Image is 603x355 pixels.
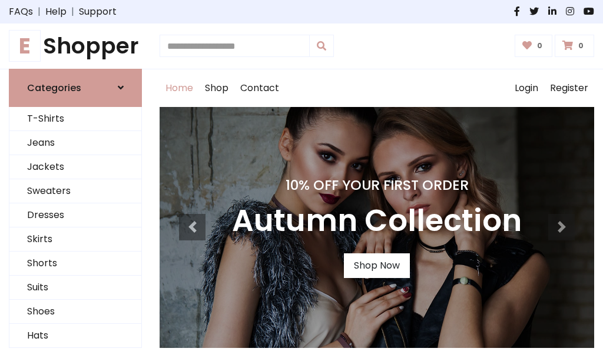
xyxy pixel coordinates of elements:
[9,203,141,227] a: Dresses
[27,82,81,93] h6: Categories
[9,276,141,300] a: Suits
[45,5,67,19] a: Help
[509,69,544,107] a: Login
[9,300,141,324] a: Shoes
[79,5,117,19] a: Support
[9,69,142,107] a: Categories
[575,41,587,51] span: 0
[515,35,553,57] a: 0
[9,107,141,131] a: T-Shirts
[9,179,141,203] a: Sweaters
[9,227,141,252] a: Skirts
[9,252,141,276] a: Shorts
[33,5,45,19] span: |
[544,69,594,107] a: Register
[534,41,545,51] span: 0
[232,177,522,193] h4: 10% Off Your First Order
[9,30,41,62] span: E
[9,324,141,348] a: Hats
[232,203,522,239] h3: Autumn Collection
[9,5,33,19] a: FAQs
[9,131,141,155] a: Jeans
[9,33,142,59] h1: Shopper
[199,69,234,107] a: Shop
[9,155,141,179] a: Jackets
[67,5,79,19] span: |
[555,35,594,57] a: 0
[344,253,410,278] a: Shop Now
[9,33,142,59] a: EShopper
[234,69,285,107] a: Contact
[160,69,199,107] a: Home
